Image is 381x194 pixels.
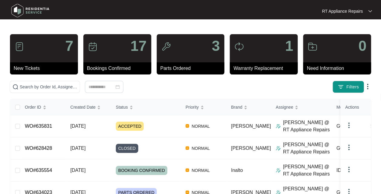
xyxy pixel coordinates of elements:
span: [DATE] [70,168,85,173]
span: [DATE] [70,146,85,151]
img: icon [161,42,171,51]
th: Created Date [65,99,111,115]
p: 3 [212,39,220,53]
span: Created Date [70,104,95,110]
img: Vercel Logo [185,168,189,172]
p: 7 [65,39,73,53]
span: Model [336,104,348,110]
img: dropdown arrow [345,166,353,173]
span: Brand [231,104,242,110]
span: NORMAL [189,167,212,174]
span: NORMAL [189,123,212,130]
th: Brand [226,99,271,115]
img: dropdown arrow [364,83,371,90]
p: Need Information [307,65,371,72]
a: WO#628428 [25,146,52,151]
span: Status [116,104,128,110]
a: WO#635831 [25,123,52,129]
span: Assignee [276,104,293,110]
th: Priority [181,99,226,115]
th: Assignee [271,99,332,115]
p: Parts Ordered [160,65,225,72]
span: [DATE] [70,123,85,129]
p: New Tickets [14,65,78,72]
img: Vercel Logo [185,146,189,150]
img: Assigner Icon [276,168,281,173]
p: 17 [130,39,146,53]
p: [PERSON_NAME] @ RT Appliance Repairs [283,119,332,133]
input: Search by Order Id, Assignee Name, Customer Name, Brand and Model [20,84,77,90]
img: Assigner Icon [276,124,281,129]
img: Vercel Logo [185,190,189,194]
p: [PERSON_NAME] @ RT Appliance Repairs [283,163,332,178]
a: WO#635554 [25,168,52,173]
span: [PERSON_NAME] [231,123,271,129]
span: Priority [185,104,199,110]
span: ACCEPTED [116,122,144,131]
p: Bookings Confirmed [87,65,151,72]
th: Actions [340,99,371,115]
img: icon [88,42,98,51]
span: CLOSED [116,144,138,153]
th: Order ID [20,99,65,115]
span: NORMAL [189,145,212,152]
span: Order ID [25,104,41,110]
button: filter iconFilters [333,81,364,93]
p: 1 [285,39,293,53]
img: search-icon [12,84,18,90]
img: icon [234,42,244,51]
img: Assigner Icon [276,146,281,151]
img: residentia service logo [9,2,52,20]
th: Status [111,99,181,115]
img: Vercel Logo [185,124,189,128]
p: Warranty Replacement [233,65,298,72]
img: dropdown arrow [345,144,353,151]
span: BOOKING CONFIRMED [116,166,167,175]
img: filter icon [338,84,344,90]
p: [PERSON_NAME] @ RT Appliance Repairs [283,141,332,156]
p: RT Appliance Repairs [322,8,363,14]
span: Inalto [231,168,243,173]
img: dropdown arrow [345,122,353,129]
img: icon [15,42,24,51]
img: dropdown arrow [368,10,372,13]
img: icon [308,42,317,51]
span: Filters [346,84,359,90]
span: [PERSON_NAME] [231,146,271,151]
p: 0 [358,39,366,53]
